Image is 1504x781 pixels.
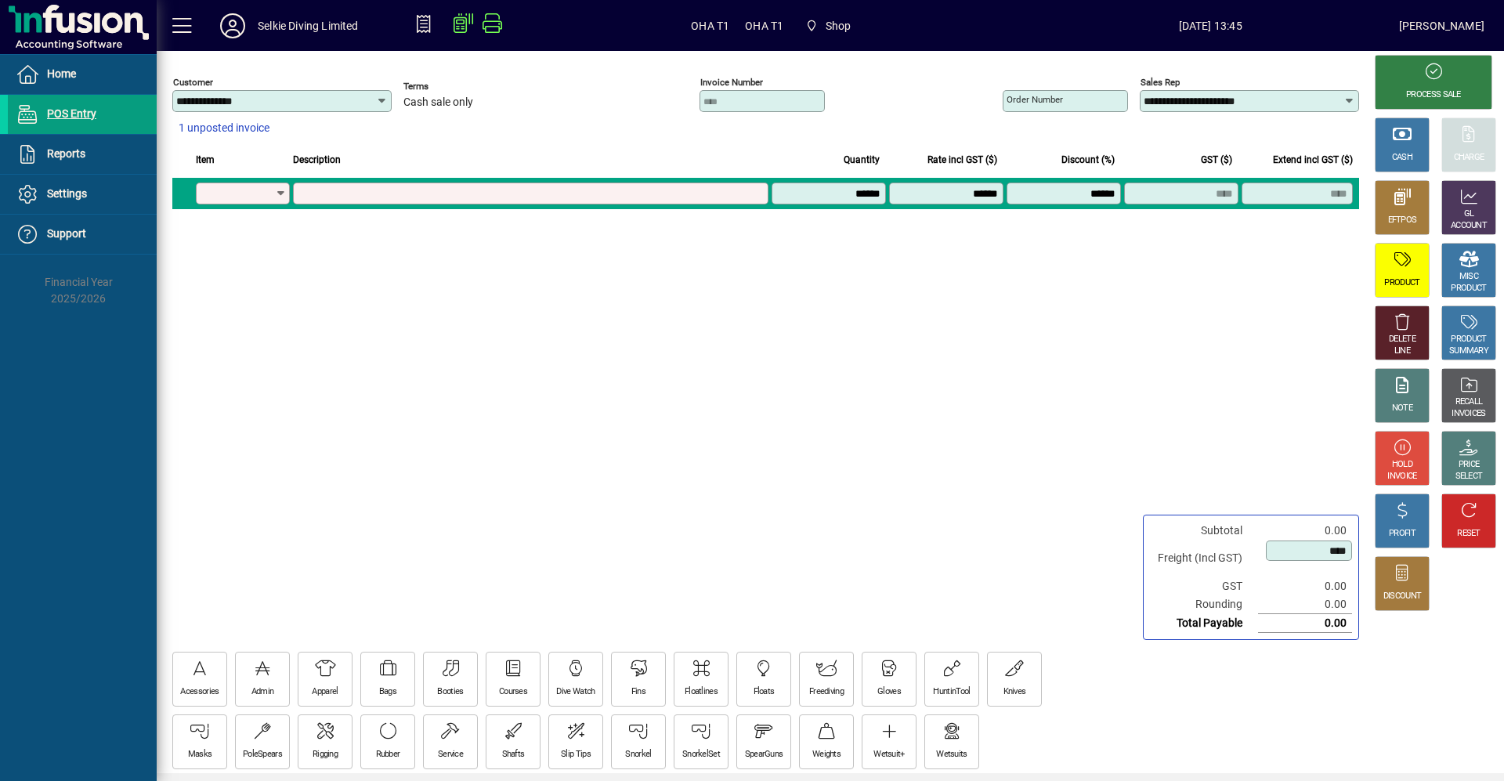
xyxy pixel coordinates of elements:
[745,749,783,761] div: SpearGuns
[1150,595,1258,614] td: Rounding
[556,686,595,698] div: Dive Watch
[826,13,851,38] span: Shop
[1387,471,1416,483] div: INVOICE
[1451,220,1487,232] div: ACCOUNT
[179,120,269,136] span: 1 unposted invoice
[251,686,274,698] div: Admin
[1406,89,1461,101] div: PROCESS SALE
[499,686,527,698] div: Courses
[173,77,213,88] mat-label: Customer
[1399,13,1484,38] div: [PERSON_NAME]
[1258,614,1352,633] td: 0.00
[1150,614,1258,633] td: Total Payable
[1452,408,1485,420] div: INVOICES
[685,686,718,698] div: Floatlines
[180,686,219,698] div: Acessories
[1258,522,1352,540] td: 0.00
[877,686,901,698] div: Gloves
[1150,577,1258,595] td: GST
[873,749,904,761] div: Wetsuit+
[47,67,76,80] span: Home
[625,749,651,761] div: Snorkel
[1455,471,1483,483] div: SELECT
[243,749,282,761] div: PoleSpears
[1150,522,1258,540] td: Subtotal
[313,749,338,761] div: Rigging
[700,77,763,88] mat-label: Invoice number
[682,749,720,761] div: SnorkelSet
[799,12,857,40] span: Shop
[1061,151,1115,168] span: Discount (%)
[1389,334,1415,345] div: DELETE
[1449,345,1488,357] div: SUMMARY
[438,749,463,761] div: Service
[8,55,157,94] a: Home
[1451,334,1486,345] div: PRODUCT
[208,12,258,40] button: Profile
[1392,403,1412,414] div: NOTE
[1459,459,1480,471] div: PRICE
[1454,152,1484,164] div: CHARGE
[8,215,157,254] a: Support
[403,81,497,92] span: Terms
[812,749,841,761] div: Weights
[1457,528,1480,540] div: RESET
[561,749,591,761] div: Slip Tips
[403,96,473,109] span: Cash sale only
[1003,686,1026,698] div: Knives
[927,151,997,168] span: Rate incl GST ($)
[631,686,645,698] div: Fins
[745,13,783,38] span: OHA T1
[936,749,967,761] div: Wetsuits
[188,749,212,761] div: Masks
[293,151,341,168] span: Description
[258,13,359,38] div: Selkie Diving Limited
[933,686,970,698] div: HuntinTool
[1258,595,1352,614] td: 0.00
[437,686,463,698] div: Booties
[1392,152,1412,164] div: CASH
[172,114,276,143] button: 1 unposted invoice
[691,13,729,38] span: OHA T1
[1389,528,1415,540] div: PROFIT
[47,227,86,240] span: Support
[1388,215,1417,226] div: EFTPOS
[1455,396,1483,408] div: RECALL
[1201,151,1232,168] span: GST ($)
[1392,459,1412,471] div: HOLD
[1258,577,1352,595] td: 0.00
[1383,591,1421,602] div: DISCOUNT
[196,151,215,168] span: Item
[1464,208,1474,220] div: GL
[47,147,85,160] span: Reports
[379,686,396,698] div: Bags
[502,749,525,761] div: Shafts
[1394,345,1410,357] div: LINE
[376,749,400,761] div: Rubber
[47,187,87,200] span: Settings
[1141,77,1180,88] mat-label: Sales rep
[8,175,157,214] a: Settings
[1273,151,1353,168] span: Extend incl GST ($)
[1150,540,1258,577] td: Freight (Incl GST)
[312,686,338,698] div: Apparel
[1459,271,1478,283] div: MISC
[8,135,157,174] a: Reports
[47,107,96,120] span: POS Entry
[1384,277,1419,289] div: PRODUCT
[1022,13,1399,38] span: [DATE] 13:45
[809,686,844,698] div: Freediving
[1007,94,1063,105] mat-label: Order number
[754,686,775,698] div: Floats
[1451,283,1486,295] div: PRODUCT
[844,151,880,168] span: Quantity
